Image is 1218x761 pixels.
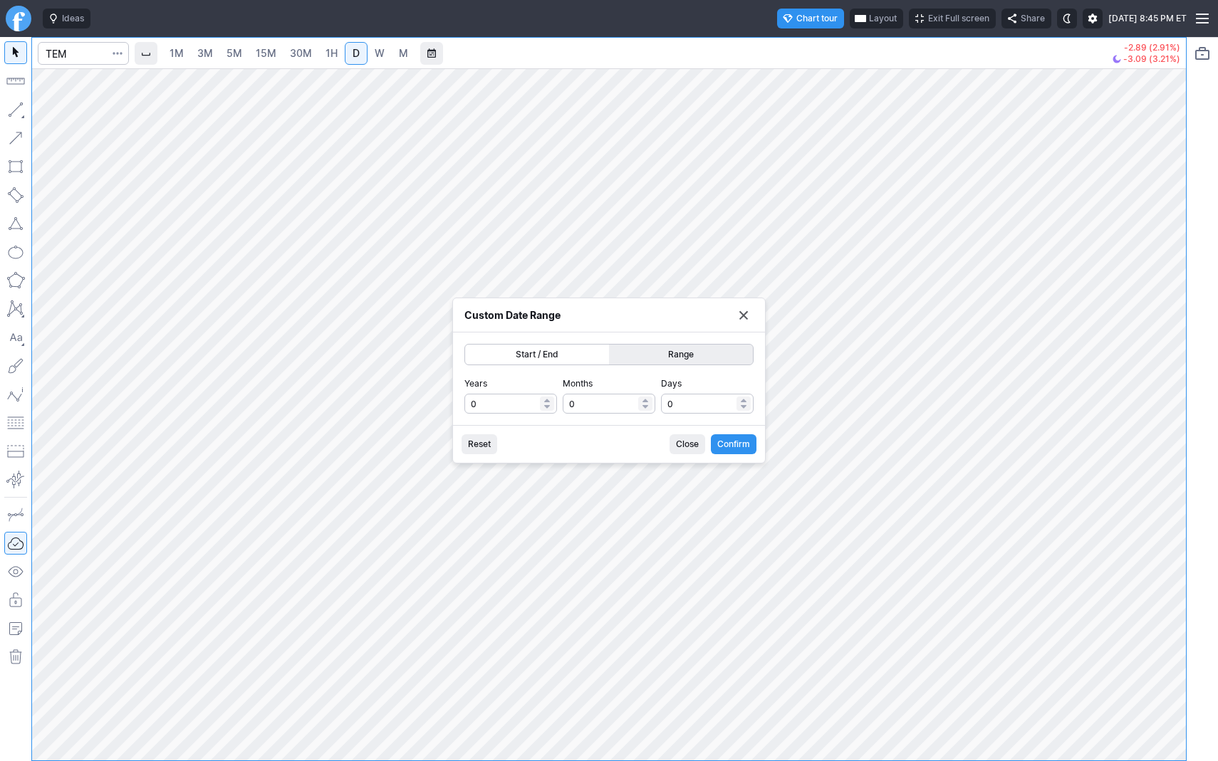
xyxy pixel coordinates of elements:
[472,347,603,362] span: Start / End
[615,347,746,362] span: Range
[670,434,705,454] button: Close
[462,434,497,454] button: Reset
[464,394,557,414] input: Years
[465,345,609,364] button: Start / End
[464,377,557,391] span: Years
[563,394,655,414] input: Months
[464,308,561,322] h4: Custom Date Range
[711,434,756,454] button: Confirm
[468,437,491,451] span: Reset
[563,377,655,391] span: Months
[609,345,753,364] button: Range
[717,437,750,451] span: Confirm
[676,437,699,451] span: Close
[661,377,754,391] span: Days
[661,394,754,414] input: Days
